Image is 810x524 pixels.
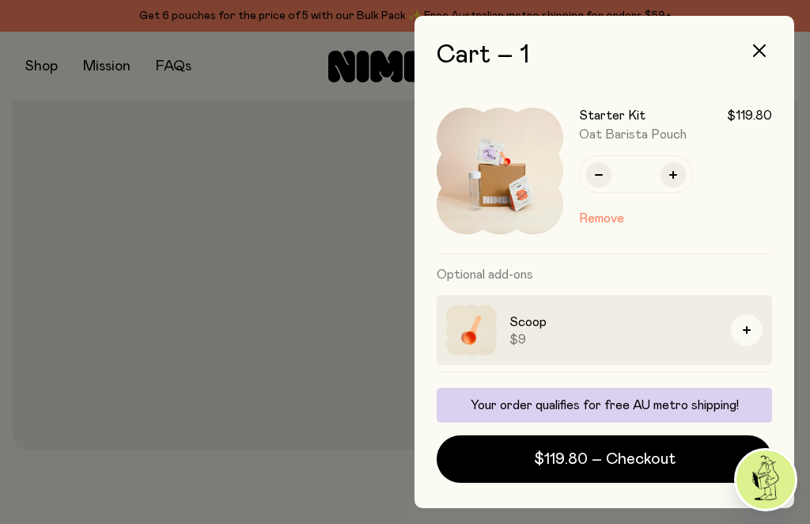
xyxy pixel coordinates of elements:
[736,450,795,509] img: agent
[446,397,763,413] p: Your order qualifies for free AU metro shipping!
[534,448,676,470] span: $119.80 – Checkout
[509,332,718,347] span: $9
[579,108,645,123] h3: Starter Kit
[437,435,772,483] button: $119.80 – Checkout
[579,128,687,141] span: Oat Barista Pouch
[509,313,718,332] h3: Scoop
[437,254,772,295] h3: Optional add-ons
[579,209,624,228] button: Remove
[727,108,772,123] span: $119.80
[437,41,772,70] h2: Cart – 1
